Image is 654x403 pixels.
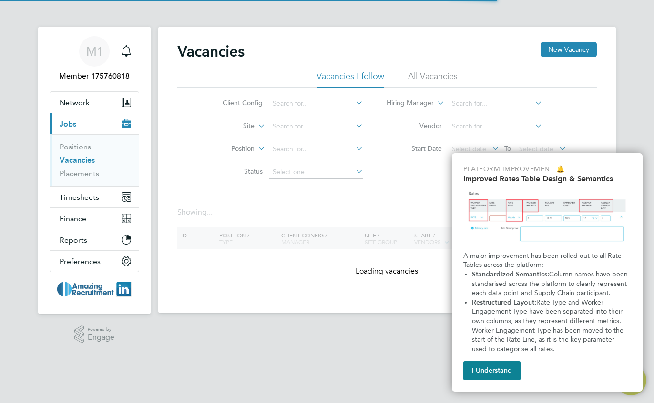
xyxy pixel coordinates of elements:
[452,153,643,392] div: Improved Rate Table Semantics
[60,156,95,165] a: Vacancies
[60,257,101,266] span: Preferences
[472,298,536,306] strong: Restructured Layout:
[519,145,553,153] span: Select date
[50,282,139,297] a: Go to home page
[86,45,103,58] span: M1
[200,121,255,131] label: Site
[269,97,363,110] input: Search for...
[57,282,132,297] img: amazing-logo-retina.png
[60,98,90,107] span: Network
[387,121,442,130] label: Vendor
[463,174,631,183] h2: Improved Rates Table Design & Semantics
[472,270,630,297] span: Column names have been standarised across the platform to clearly represent each data point and S...
[269,143,363,156] input: Search for...
[269,166,363,179] input: Select one
[269,120,363,133] input: Search for...
[463,187,631,247] img: Updated Rates Table Design & Semantics
[452,145,486,153] span: Select date
[50,70,139,82] span: Member 175760818
[317,70,384,88] li: Vacancies I follow
[60,193,99,202] span: Timesheets
[449,97,542,110] input: Search for...
[88,334,114,342] span: Engage
[207,207,213,217] span: ...
[177,42,245,61] h2: Vacancies
[60,119,76,128] span: Jobs
[208,98,263,107] label: Client Config
[208,167,263,176] label: Status
[60,214,86,223] span: Finance
[387,144,442,153] label: Start Date
[463,251,631,270] p: A major improvement has been rolled out to all Rate Tables across the platform:
[541,42,597,57] button: New Vacancy
[449,120,542,133] input: Search for...
[177,207,215,217] div: Showing
[472,298,625,353] span: Rate Type and Worker Engagement Type have been separated into their own columns, as they represen...
[408,70,458,88] li: All Vacancies
[60,236,87,245] span: Reports
[463,361,521,380] button: I Understand
[60,169,99,178] a: Placements
[501,142,514,155] span: To
[200,144,255,154] label: Position
[472,270,549,278] strong: Standardized Semantics:
[463,165,631,174] p: Platform Improvement 🔔
[50,36,139,82] a: Go to account details
[379,98,434,108] label: Hiring Manager
[88,325,114,334] span: Powered by
[60,142,91,151] a: Positions
[38,27,151,314] nav: Main navigation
